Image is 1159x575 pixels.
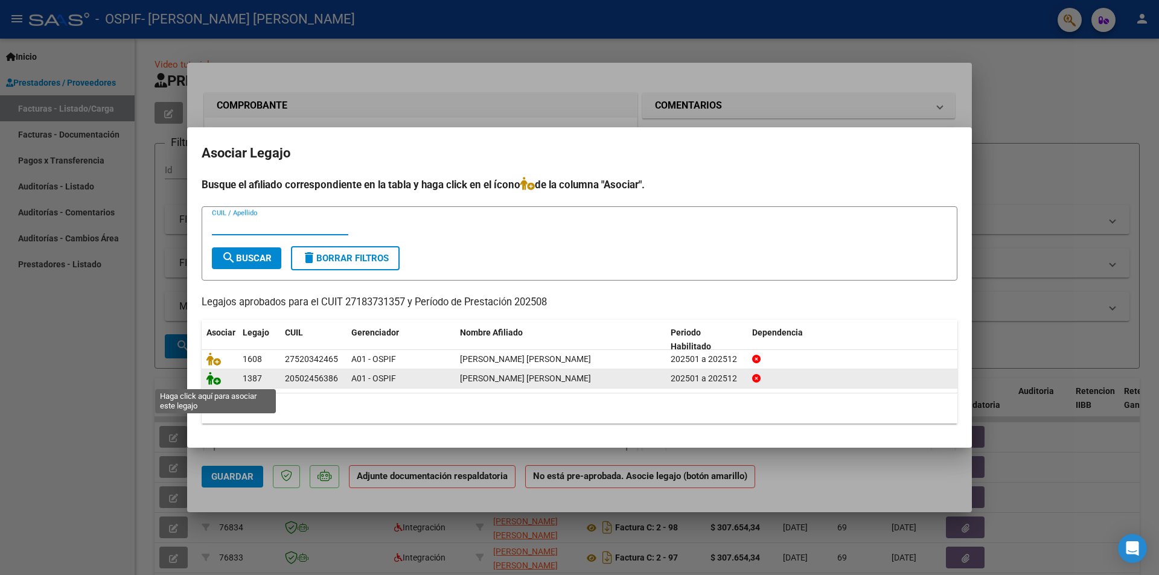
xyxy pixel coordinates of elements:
[280,320,346,360] datatable-header-cell: CUIL
[243,354,262,364] span: 1608
[243,373,262,383] span: 1387
[351,373,396,383] span: A01 - OSPIF
[460,354,591,364] span: ALVAREZ RODAS MELANIE LUCILA
[346,320,455,360] datatable-header-cell: Gerenciador
[222,250,236,265] mat-icon: search
[351,328,399,337] span: Gerenciador
[752,328,803,337] span: Dependencia
[460,328,523,337] span: Nombre Afiliado
[206,328,235,337] span: Asociar
[202,393,957,424] div: 2 registros
[460,373,591,383] span: BENITEZ SANTIAGO BENJAMIN
[285,352,338,366] div: 27520342465
[291,246,400,270] button: Borrar Filtros
[243,328,269,337] span: Legajo
[671,328,711,351] span: Periodo Habilitado
[238,320,280,360] datatable-header-cell: Legajo
[202,142,957,165] h2: Asociar Legajo
[285,328,303,337] span: CUIL
[747,320,958,360] datatable-header-cell: Dependencia
[666,320,747,360] datatable-header-cell: Periodo Habilitado
[202,177,957,192] h4: Busque el afiliado correspondiente en la tabla y haga click en el ícono de la columna "Asociar".
[302,250,316,265] mat-icon: delete
[222,253,272,264] span: Buscar
[671,352,742,366] div: 202501 a 202512
[285,372,338,386] div: 20502456386
[1118,534,1147,563] div: Open Intercom Messenger
[455,320,666,360] datatable-header-cell: Nombre Afiliado
[212,247,281,269] button: Buscar
[302,253,389,264] span: Borrar Filtros
[202,320,238,360] datatable-header-cell: Asociar
[202,295,957,310] p: Legajos aprobados para el CUIT 27183731357 y Período de Prestación 202508
[671,372,742,386] div: 202501 a 202512
[351,354,396,364] span: A01 - OSPIF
